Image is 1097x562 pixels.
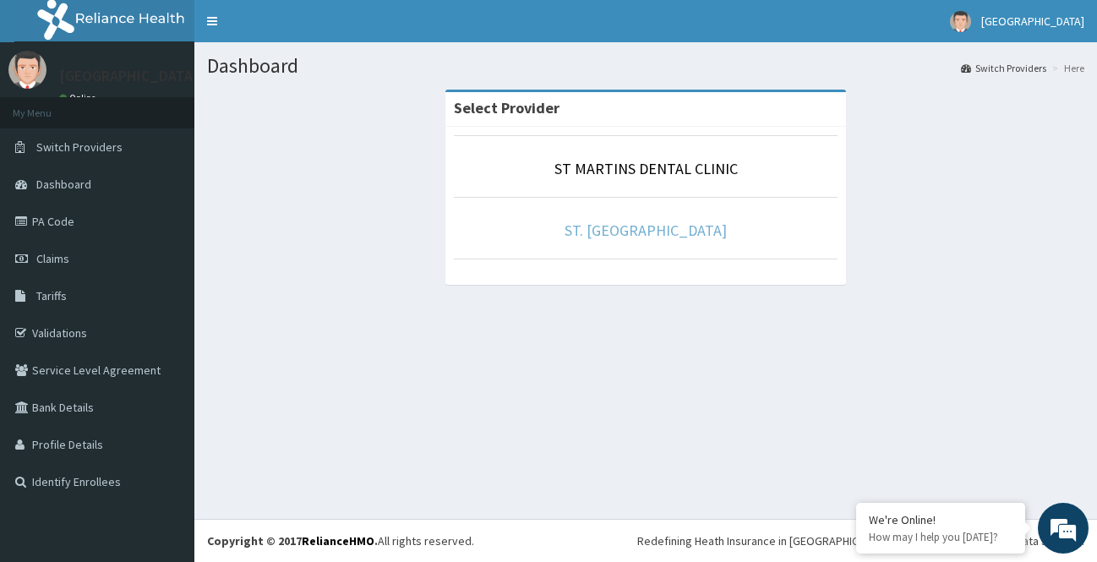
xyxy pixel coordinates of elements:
div: Redefining Heath Insurance in [GEOGRAPHIC_DATA] using Telemedicine and Data Science! [637,532,1084,549]
a: ST MARTINS DENTAL CLINIC [554,159,738,178]
li: Here [1048,61,1084,75]
span: [GEOGRAPHIC_DATA] [981,14,1084,29]
a: RelianceHMO [302,533,374,548]
footer: All rights reserved. [194,519,1097,562]
span: Tariffs [36,288,67,303]
span: Dashboard [36,177,91,192]
p: [GEOGRAPHIC_DATA] [59,68,199,84]
span: Claims [36,251,69,266]
strong: Select Provider [454,98,559,117]
div: We're Online! [869,512,1012,527]
img: User Image [950,11,971,32]
img: User Image [8,51,46,89]
a: ST. [GEOGRAPHIC_DATA] [565,221,727,240]
a: Online [59,92,100,104]
strong: Copyright © 2017 . [207,533,378,548]
p: How may I help you today? [869,530,1012,544]
h1: Dashboard [207,55,1084,77]
a: Switch Providers [961,61,1046,75]
span: Switch Providers [36,139,123,155]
